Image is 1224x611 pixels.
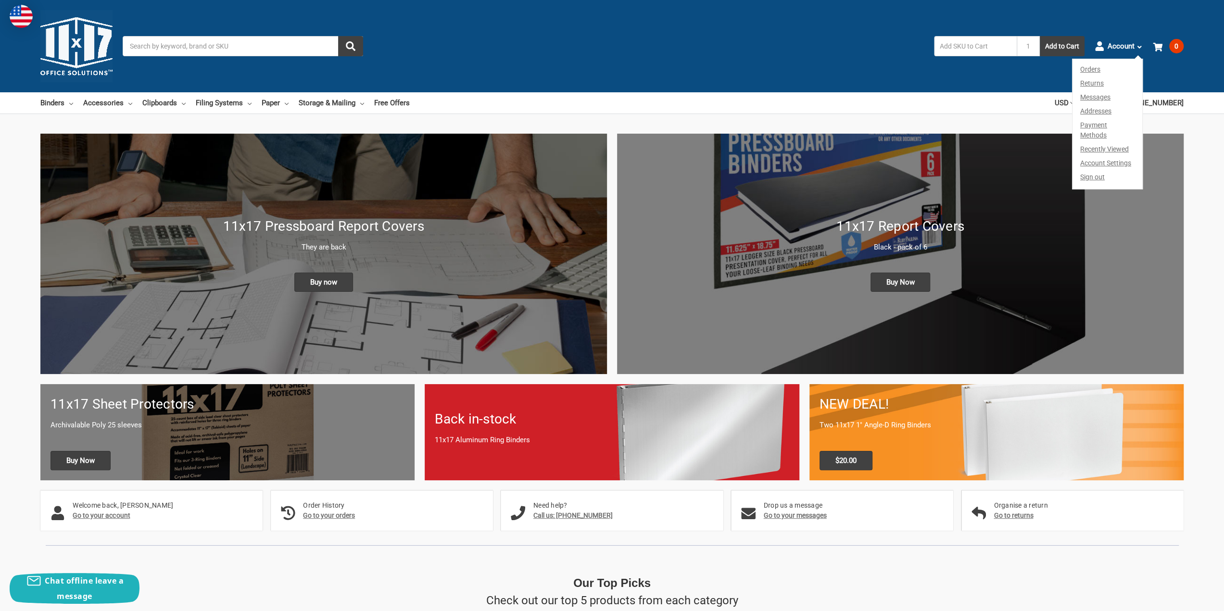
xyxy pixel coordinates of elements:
[1073,104,1142,118] a: Addresses
[573,574,651,592] p: Our Top Picks
[10,573,139,604] button: Chat offline leave a message
[533,500,613,511] h4: Need help?
[934,36,1017,56] input: Add SKU to Cart
[1055,92,1074,113] a: USD
[994,500,1047,511] h4: Organise a return
[820,394,1174,414] h1: NEW DEAL!
[533,511,613,519] a: Call us: [PHONE_NUMBER]
[1073,142,1142,156] a: Recently Viewed
[123,36,363,56] input: Search by keyword, brand or SKU
[1073,90,1142,104] a: Messages
[1169,39,1184,53] span: 0
[1145,585,1224,611] iframe: Google Customer Reviews
[303,500,355,511] h4: Order History
[40,10,113,82] img: 11x17.com
[83,92,132,113] a: Accessories
[50,216,597,237] h1: 11x17 Pressboard Report Covers
[196,92,252,113] a: Filing Systems
[764,511,827,519] a: Go to your messages
[627,242,1174,253] p: Black - pack of 6
[142,92,186,113] a: Clipboards
[50,242,597,253] p: They are back
[425,384,799,480] a: Back in-stock 11x17 Aluminum Ring Binders
[435,409,789,429] h1: Back in-stock
[40,134,607,374] img: New 11x17 Pressboard Binders
[435,435,789,446] p: 11x17 Aluminum Ring Binders
[10,5,33,28] img: duty and tax information for United States
[73,511,130,519] a: Go to your account
[1108,41,1135,52] span: Account
[820,451,872,470] span: $20.00
[40,134,607,374] a: New 11x17 Pressboard Binders 11x17 Pressboard Report Covers They are back Buy now
[1073,59,1142,76] a: Orders
[1073,170,1142,189] a: Sign out
[617,134,1184,374] img: 11x17 Report Covers
[374,92,410,113] a: Free Offers
[871,273,931,292] span: Buy Now
[820,420,1174,431] p: Two 11x17 1" Angle-D Ring Binders
[1073,76,1142,90] a: Returns
[73,500,173,511] h4: Welcome back, [PERSON_NAME]
[45,575,124,601] span: Chat offline leave a message
[486,592,738,609] p: Check out our top 5 products from each category
[764,500,827,511] h4: Drop us a message
[50,420,404,431] p: Archivalable Poly 25 sleeves
[294,273,353,292] span: Buy now
[1073,156,1142,170] a: Account Settings
[40,384,415,480] a: 11x17 sheet protectors 11x17 Sheet Protectors Archivalable Poly 25 sleeves Buy Now
[1073,118,1142,142] a: Payment Methods
[50,394,404,414] h1: 11x17 Sheet Protectors
[40,92,73,113] a: Binders
[809,384,1184,480] a: 11x17 Binder 2-pack only $20.00 NEW DEAL! Two 11x17 1" Angle-D Ring Binders $20.00
[299,92,364,113] a: Storage & Mailing
[994,511,1033,519] a: Go to returns
[262,92,289,113] a: Paper
[627,216,1174,237] h1: 11x17 Report Covers
[1153,34,1184,59] a: 0
[1040,36,1085,56] button: Add to Cart
[1095,34,1143,59] a: Account
[50,451,111,470] span: Buy Now
[303,511,355,519] a: Go to your orders
[617,134,1184,374] a: 11x17 Report Covers 11x17 Report Covers Black - pack of 6 Buy Now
